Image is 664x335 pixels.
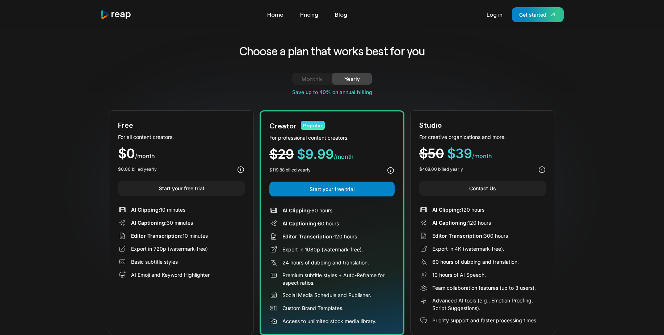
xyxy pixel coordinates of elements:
[282,317,377,325] div: Access to unlimited stock media library.
[512,7,564,22] a: Get started
[131,258,178,266] div: Basic subtitle styles
[432,206,484,213] div: 120 hours
[269,120,297,131] div: Creator
[282,220,318,226] span: AI Captioning:
[269,146,294,162] span: $29
[131,245,208,253] div: Export in 720p (watermark-free)
[419,181,546,196] a: Contact Us
[447,145,472,161] span: $39
[301,75,323,83] div: Monthly
[331,9,351,20] a: Blog
[282,246,363,253] div: Export in 1080p (watermark-free).
[269,167,311,173] div: $119.88 billed yearly
[118,119,133,130] div: Free
[282,220,339,227] div: 60 hours
[118,133,245,141] div: For all content creators.
[301,121,325,130] div: Popular
[432,245,504,253] div: Export in 4K (watermark-free).
[282,271,395,287] div: Premium subtitle styles + Auto-Reframe for aspect ratios.
[419,119,442,130] div: Studio
[100,10,131,20] img: reap logo
[432,271,486,279] div: 10 hours of AI Speech.
[131,271,210,279] div: AI Emoji and Keyword Highlighter
[282,233,334,239] span: Editor Transcription:
[432,219,491,226] div: 120 hours
[282,304,344,312] div: Custom Brand Templates.
[419,145,444,161] span: $50
[472,152,492,160] span: /month
[183,43,482,59] h2: Choose a plan that works best for you
[282,259,369,266] div: 24 hours of dubbing and translation.
[432,220,468,226] span: AI Captioning:
[432,297,546,312] div: Advanced AI tools (e.g., Emotion Proofing, Script Suggestions).
[264,9,287,20] a: Home
[269,182,395,196] a: Start your free trial
[131,219,193,226] div: 30 minutes
[118,181,245,196] a: Start your free trial
[432,232,508,239] div: 300 hours
[419,166,463,173] div: $468.00 billed yearly
[282,233,357,240] div: 120 hours
[131,207,160,213] span: AI Clipping:
[432,284,536,292] div: Team collaboration features (up to 3 users).
[341,75,363,83] div: Yearly
[109,88,555,96] div: Save up to 40% on annual billing
[432,258,519,266] div: 60 hours of dubbing and translation.
[297,9,322,20] a: Pricing
[297,146,334,162] span: $9.99
[432,207,461,213] span: AI Clipping:
[100,10,131,20] a: home
[118,147,245,160] div: $0
[282,207,311,213] span: AI Clipping:
[519,11,546,18] div: Get started
[432,233,484,239] span: Editor Transcription:
[432,317,538,324] div: Priority support and faster processing times.
[131,232,208,239] div: 10 minutes
[131,220,167,226] span: AI Captioning:
[135,152,155,160] span: /month
[419,133,546,141] div: For creative organizations and more.
[282,291,371,299] div: Social Media Schedule and Publisher.
[483,9,506,20] a: Log in
[131,206,185,213] div: 10 minutes
[118,166,157,173] div: $0.00 billed yearly
[282,207,332,214] div: 60 hours
[334,153,354,160] span: /month
[131,233,182,239] span: Editor Transcription:
[269,134,395,141] div: For professional content creators.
